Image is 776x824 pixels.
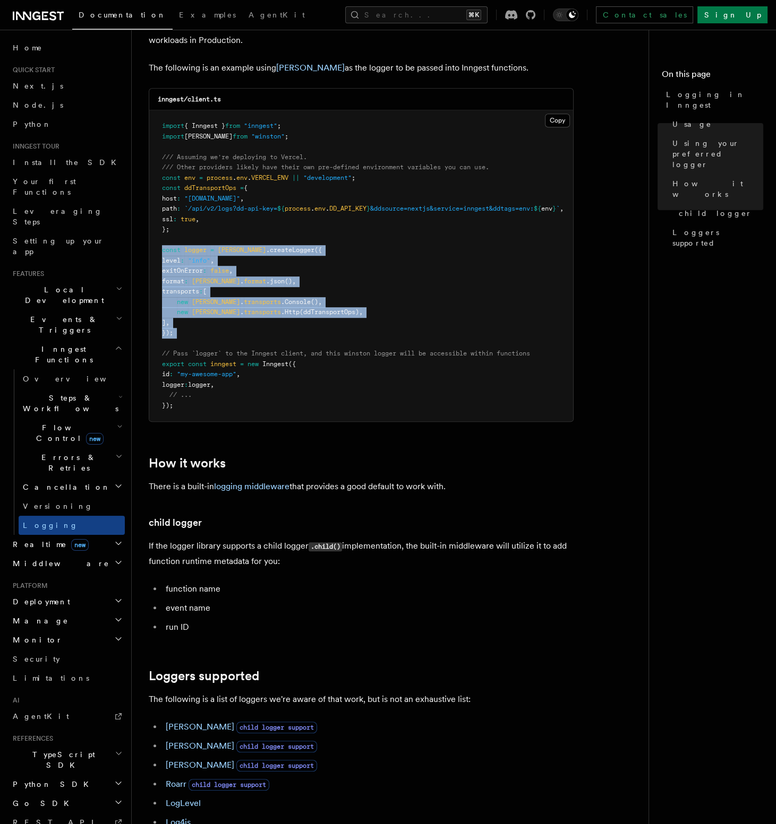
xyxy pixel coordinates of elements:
[352,174,355,181] span: ;
[225,122,240,129] span: from
[662,68,763,85] h4: On this page
[199,288,203,295] span: :
[8,649,125,669] a: Security
[8,115,125,134] a: Python
[326,205,329,212] span: .
[86,433,104,445] span: new
[162,360,184,368] span: export
[162,350,530,357] span: // Pass `logger` to the Inngest client, and this winston logger will be accessible within functions
[240,195,244,202] span: ,
[13,158,123,167] span: Install the SDK
[166,760,234,770] a: [PERSON_NAME]
[244,122,277,129] span: "inngest"
[466,10,481,20] kbd: ⌘K
[214,481,289,491] a: logging middleware
[173,215,177,223] span: :
[309,542,342,551] code: .child()
[300,308,359,316] span: (ddTransportOps)
[672,119,712,129] span: Usage
[166,798,201,808] a: LogLevel
[285,277,292,285] span: ()
[19,497,125,516] a: Versioning
[162,402,173,409] span: });
[345,6,488,23] button: Search...⌘K
[8,798,75,809] span: Go SDK
[236,370,240,378] span: ,
[162,174,181,181] span: const
[366,205,370,212] span: }
[8,558,109,569] span: Middleware
[248,174,251,181] span: .
[370,205,534,212] span: &ddsource=nextjs&service=inngest&ddtags=env:
[8,734,53,743] span: References
[553,8,578,21] button: Toggle dark mode
[181,257,184,264] span: :
[292,174,300,181] span: ||
[233,174,236,181] span: .
[303,174,352,181] span: "development"
[19,516,125,535] a: Logging
[177,205,181,212] span: :
[162,205,177,212] span: path
[240,277,244,285] span: .
[266,277,285,285] span: .json
[672,138,763,170] span: Using your preferred logger
[13,42,42,53] span: Home
[318,298,322,306] span: ,
[163,601,574,615] li: event name
[210,246,214,254] span: =
[195,215,199,223] span: ,
[277,122,281,129] span: ;
[13,82,63,90] span: Next.js
[199,174,203,181] span: =
[184,174,195,181] span: env
[675,204,763,223] a: child logger
[233,133,248,140] span: from
[149,669,259,683] a: Loggers supported
[8,611,125,630] button: Manage
[203,288,207,295] span: [
[244,277,266,285] span: format
[210,381,214,388] span: ,
[173,3,242,29] a: Examples
[545,114,570,127] button: Copy
[314,205,326,212] span: env
[13,674,89,682] span: Limitations
[19,448,125,478] button: Errors & Retries
[71,539,89,551] span: new
[162,195,177,202] span: host
[162,215,173,223] span: ssl
[8,539,89,550] span: Realtime
[203,267,207,274] span: :
[8,615,69,626] span: Manage
[19,482,110,492] span: Cancellation
[162,319,166,326] span: ]
[19,393,118,414] span: Steps & Workflows
[8,280,125,310] button: Local Development
[188,360,207,368] span: const
[292,277,296,285] span: ,
[19,422,117,444] span: Flow Control
[162,381,184,388] span: logger
[181,215,195,223] span: true
[188,381,210,388] span: logger
[184,133,233,140] span: [PERSON_NAME]
[189,779,269,791] span: child logger support
[13,237,104,256] span: Setting up your app
[359,308,363,316] span: ,
[262,360,288,368] span: Inngest
[184,381,188,388] span: :
[179,11,236,19] span: Examples
[166,779,186,789] a: Roarr
[8,202,125,231] a: Leveraging Steps
[240,308,244,316] span: .
[162,246,181,254] span: const
[162,184,181,192] span: const
[79,11,166,19] span: Documentation
[188,257,210,264] span: "info"
[8,284,116,306] span: Local Development
[668,223,763,253] a: Loggers supported
[285,205,311,212] span: process
[166,722,234,732] a: [PERSON_NAME]
[8,635,63,645] span: Monitor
